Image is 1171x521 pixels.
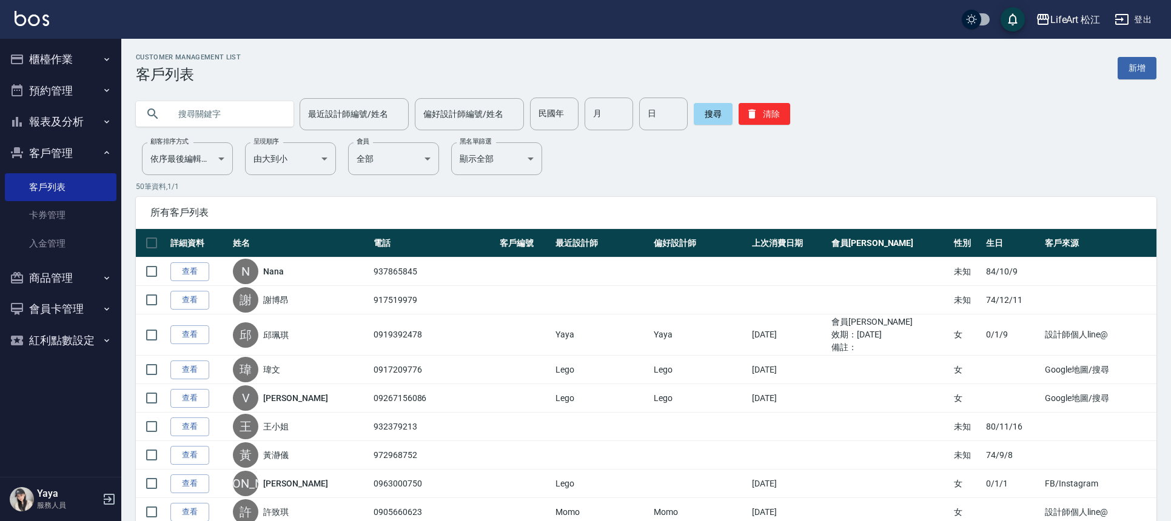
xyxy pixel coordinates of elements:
[263,392,327,404] a: [PERSON_NAME]
[1001,7,1025,32] button: save
[749,384,828,413] td: [DATE]
[951,257,983,286] td: 未知
[233,442,258,468] div: 黃
[371,286,497,314] td: 917519979
[263,449,289,461] a: 黃瀞儀
[651,314,749,356] td: Yaya
[263,294,289,306] a: 謝博昂
[233,471,258,496] div: [PERSON_NAME]
[983,470,1042,498] td: 0/1/1
[253,137,279,146] label: 呈現順序
[5,173,116,201] a: 客戶列表
[230,229,371,257] th: 姓名
[170,417,209,436] a: 查看
[1042,314,1156,356] td: 設計師個人line@
[167,229,230,257] th: 詳細資料
[5,293,116,325] button: 會員卡管理
[983,257,1042,286] td: 84/10/9
[651,356,749,384] td: Lego
[136,53,241,61] h2: Customer Management List
[233,259,258,284] div: N
[5,138,116,169] button: 客戶管理
[150,207,1142,219] span: 所有客戶列表
[951,229,983,257] th: 性別
[749,470,828,498] td: [DATE]
[1042,470,1156,498] td: FB/Instagram
[170,325,209,344] a: 查看
[263,477,327,489] a: [PERSON_NAME]
[170,98,284,130] input: 搜尋關鍵字
[5,75,116,107] button: 預約管理
[10,487,34,511] img: Person
[749,356,828,384] td: [DATE]
[142,142,233,175] div: 依序最後編輯時間
[5,230,116,257] a: 入金管理
[170,474,209,493] a: 查看
[170,446,209,465] a: 查看
[5,262,116,294] button: 商品管理
[831,341,948,354] ul: 備註：
[951,356,983,384] td: 女
[1110,8,1156,31] button: 登出
[5,201,116,229] a: 卡券管理
[37,500,99,511] p: 服務人員
[983,286,1042,314] td: 74/12/11
[263,420,289,433] a: 王小姐
[5,325,116,356] button: 紅利點數設定
[136,66,241,83] h3: 客戶列表
[451,142,542,175] div: 顯示全部
[739,103,790,125] button: 清除
[1050,12,1101,27] div: LifeArt 松江
[233,385,258,411] div: V
[170,389,209,408] a: 查看
[263,506,289,518] a: 許致琪
[983,229,1042,257] th: 生日
[348,142,439,175] div: 全部
[263,363,280,376] a: 瑋文
[1042,229,1156,257] th: 客戶來源
[749,229,828,257] th: 上次消費日期
[15,11,49,26] img: Logo
[233,287,258,313] div: 謝
[37,488,99,500] h5: Yaya
[552,470,651,498] td: Lego
[371,441,497,470] td: 972968752
[371,257,497,286] td: 937865845
[1042,356,1156,384] td: Google地圖/搜尋
[749,314,828,356] td: [DATE]
[983,413,1042,441] td: 80/11/16
[951,314,983,356] td: 女
[951,441,983,470] td: 未知
[357,137,369,146] label: 會員
[951,413,983,441] td: 未知
[371,314,497,356] td: 0919392478
[170,262,209,281] a: 查看
[983,314,1042,356] td: 0/1/9
[170,360,209,379] a: 查看
[651,229,749,257] th: 偏好設計師
[831,316,948,328] ul: 會員[PERSON_NAME]
[951,286,983,314] td: 未知
[651,384,749,413] td: Lego
[951,470,983,498] td: 女
[951,384,983,413] td: 女
[5,44,116,75] button: 櫃檯作業
[371,356,497,384] td: 0917209776
[552,384,651,413] td: Lego
[263,265,284,277] a: Nana
[828,229,951,257] th: 會員[PERSON_NAME]
[552,314,651,356] td: Yaya
[983,441,1042,470] td: 74/9/8
[1042,384,1156,413] td: Google地圖/搜尋
[371,413,497,441] td: 932379213
[170,291,209,310] a: 查看
[497,229,552,257] th: 客戶編號
[150,137,189,146] label: 顧客排序方式
[233,414,258,439] div: 王
[552,229,651,257] th: 最近設計師
[694,103,733,125] button: 搜尋
[245,142,336,175] div: 由大到小
[371,384,497,413] td: 09267156086
[552,356,651,384] td: Lego
[1118,57,1156,79] a: 新增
